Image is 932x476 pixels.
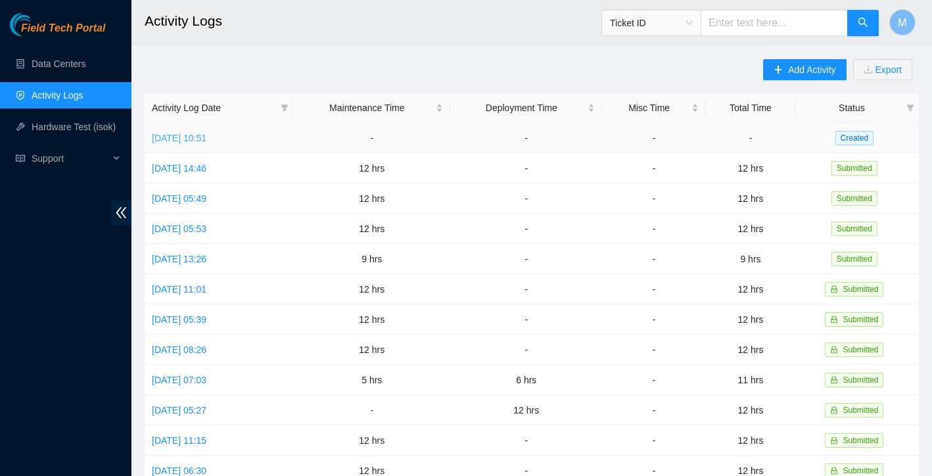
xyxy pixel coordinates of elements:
td: - [602,183,706,214]
span: Support [32,145,109,172]
a: [DATE] 05:49 [152,193,206,204]
span: filter [278,98,291,118]
td: - [450,274,602,304]
td: - [602,304,706,335]
span: Submitted [831,252,877,266]
span: lock [830,406,838,414]
a: [DATE] 11:01 [152,284,206,295]
button: search [847,10,879,36]
a: [DATE] 10:51 [152,133,206,143]
td: - [602,335,706,365]
td: - [293,395,450,425]
span: Field Tech Portal [21,22,105,35]
span: Submitted [843,285,878,294]
td: - [602,214,706,244]
span: Submitted [831,191,877,206]
td: 12 hrs [706,183,795,214]
a: [DATE] 06:30 [152,465,206,476]
td: 12 hrs [706,304,795,335]
td: 11 hrs [706,365,795,395]
td: - [602,395,706,425]
td: - [602,425,706,456]
td: 12 hrs [293,214,450,244]
input: Enter text here... [701,10,848,36]
span: lock [830,316,838,323]
td: - [450,244,602,274]
td: 12 hrs [293,425,450,456]
td: 12 hrs [450,395,602,425]
span: Ticket ID [610,13,693,33]
span: filter [904,98,917,118]
span: plus [774,65,783,76]
span: Submitted [843,406,878,415]
th: Total Time [706,93,795,123]
td: 9 hrs [293,244,450,274]
span: Submitted [843,375,878,385]
a: [DATE] 05:39 [152,314,206,325]
a: [DATE] 08:26 [152,345,206,355]
span: Submitted [843,466,878,475]
td: 12 hrs [706,274,795,304]
td: 12 hrs [293,304,450,335]
img: Akamai Technologies [10,13,66,36]
td: - [450,183,602,214]
button: downloadExport [853,59,912,80]
td: - [293,123,450,153]
a: [DATE] 13:26 [152,254,206,264]
td: - [706,123,795,153]
td: 12 hrs [706,395,795,425]
td: 5 hrs [293,365,450,395]
td: 12 hrs [706,214,795,244]
td: - [450,123,602,153]
td: - [602,153,706,183]
button: M [889,9,916,36]
td: 12 hrs [293,183,450,214]
span: lock [830,376,838,384]
a: [DATE] 05:27 [152,405,206,416]
span: Submitted [843,315,878,324]
span: Add Activity [788,62,835,77]
a: Activity Logs [32,90,83,101]
td: - [450,425,602,456]
span: Submitted [831,222,877,236]
a: [DATE] 07:03 [152,375,206,385]
span: lock [830,437,838,444]
span: lock [830,346,838,354]
td: 12 hrs [293,274,450,304]
a: Data Centers [32,59,85,69]
span: filter [906,104,914,112]
span: filter [281,104,289,112]
td: - [602,365,706,395]
td: 12 hrs [293,335,450,365]
span: Submitted [843,436,878,445]
a: [DATE] 11:15 [152,435,206,446]
td: 12 hrs [706,153,795,183]
td: - [450,304,602,335]
span: Submitted [831,161,877,176]
span: double-left [111,201,131,225]
a: [DATE] 05:53 [152,224,206,234]
td: - [450,214,602,244]
span: Created [835,131,874,145]
span: Submitted [843,345,878,354]
a: Hardware Test (isok) [32,122,116,132]
a: Akamai TechnologiesField Tech Portal [10,24,105,41]
td: 12 hrs [706,335,795,365]
td: - [602,274,706,304]
span: Activity Log Date [152,101,275,115]
button: plusAdd Activity [763,59,846,80]
td: - [450,335,602,365]
span: read [16,154,25,163]
td: - [450,153,602,183]
td: 6 hrs [450,365,602,395]
span: lock [830,285,838,293]
td: 12 hrs [293,153,450,183]
td: - [602,123,706,153]
a: [DATE] 14:46 [152,163,206,174]
span: lock [830,467,838,475]
span: M [898,14,906,31]
td: 12 hrs [706,425,795,456]
span: search [858,17,868,30]
td: - [602,244,706,274]
span: Status [803,101,901,115]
